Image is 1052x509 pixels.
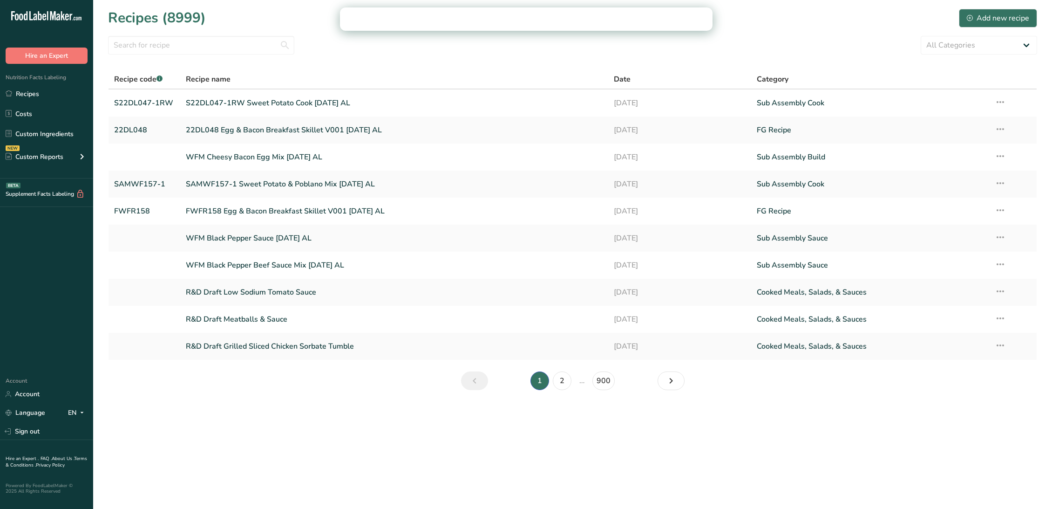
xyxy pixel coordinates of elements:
[757,174,984,194] a: Sub Assembly Cook
[614,337,746,356] a: [DATE]
[614,228,746,248] a: [DATE]
[757,310,984,329] a: Cooked Meals, Salads, & Sauces
[114,93,175,113] a: S22DL047-1RW
[6,405,45,421] a: Language
[614,147,746,167] a: [DATE]
[757,201,984,221] a: FG Recipe
[757,255,984,275] a: Sub Assembly Sauce
[553,371,571,390] a: Page 2.
[186,74,231,85] span: Recipe name
[68,407,88,419] div: EN
[6,455,87,468] a: Terms & Conditions .
[614,310,746,329] a: [DATE]
[186,201,603,221] a: FWFR158 Egg & Bacon Breakfast Skillet V001 [DATE] AL
[6,152,63,162] div: Custom Reports
[614,120,746,140] a: [DATE]
[36,462,65,468] a: Privacy Policy
[114,201,175,221] a: FWFR158
[108,36,294,55] input: Search for recipe
[186,120,603,140] a: 22DL048 Egg & Bacon Breakfast Skillet V001 [DATE] AL
[757,282,984,302] a: Cooked Meals, Salads, & Sauces
[114,174,175,194] a: SAMWF157-1
[186,337,603,356] a: R&D Draft Grilled Sliced Chicken Sorbate Tumble
[1020,477,1043,500] iframe: Intercom live chat
[461,371,488,390] a: Previous page
[614,282,746,302] a: [DATE]
[186,310,603,329] a: R&D Draft Meatballs & Sauce
[108,7,206,28] h1: Recipes (8999)
[186,255,603,275] a: WFM Black Pepper Beef Sauce Mix [DATE] AL
[186,228,603,248] a: WFM Black Pepper Sauce [DATE] AL
[757,120,984,140] a: FG Recipe
[186,147,603,167] a: WFM Cheesy Bacon Egg Mix [DATE] AL
[614,174,746,194] a: [DATE]
[186,174,603,194] a: SAMWF157-1 Sweet Potato & Poblano Mix [DATE] AL
[114,74,163,84] span: Recipe code
[6,483,88,494] div: Powered By FoodLabelMaker © 2025 All Rights Reserved
[186,93,603,113] a: S22DL047-1RW Sweet Potato Cook [DATE] AL
[967,13,1029,24] div: Add new recipe
[757,74,788,85] span: Category
[757,147,984,167] a: Sub Assembly Build
[6,455,39,462] a: Hire an Expert .
[614,201,746,221] a: [DATE]
[658,371,685,390] a: Next page
[592,371,615,390] a: Page 900.
[114,120,175,140] a: 22DL048
[6,183,20,188] div: BETA
[52,455,74,462] a: About Us .
[41,455,52,462] a: FAQ .
[614,74,631,85] span: Date
[6,145,20,151] div: NEW
[757,337,984,356] a: Cooked Meals, Salads, & Sauces
[340,7,713,31] iframe: Intercom live chat banner
[614,93,746,113] a: [DATE]
[757,93,984,113] a: Sub Assembly Cook
[6,48,88,64] button: Hire an Expert
[959,9,1037,28] button: Add new recipe
[186,282,603,302] a: R&D Draft Low Sodium Tomato Sauce
[757,228,984,248] a: Sub Assembly Sauce
[614,255,746,275] a: [DATE]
